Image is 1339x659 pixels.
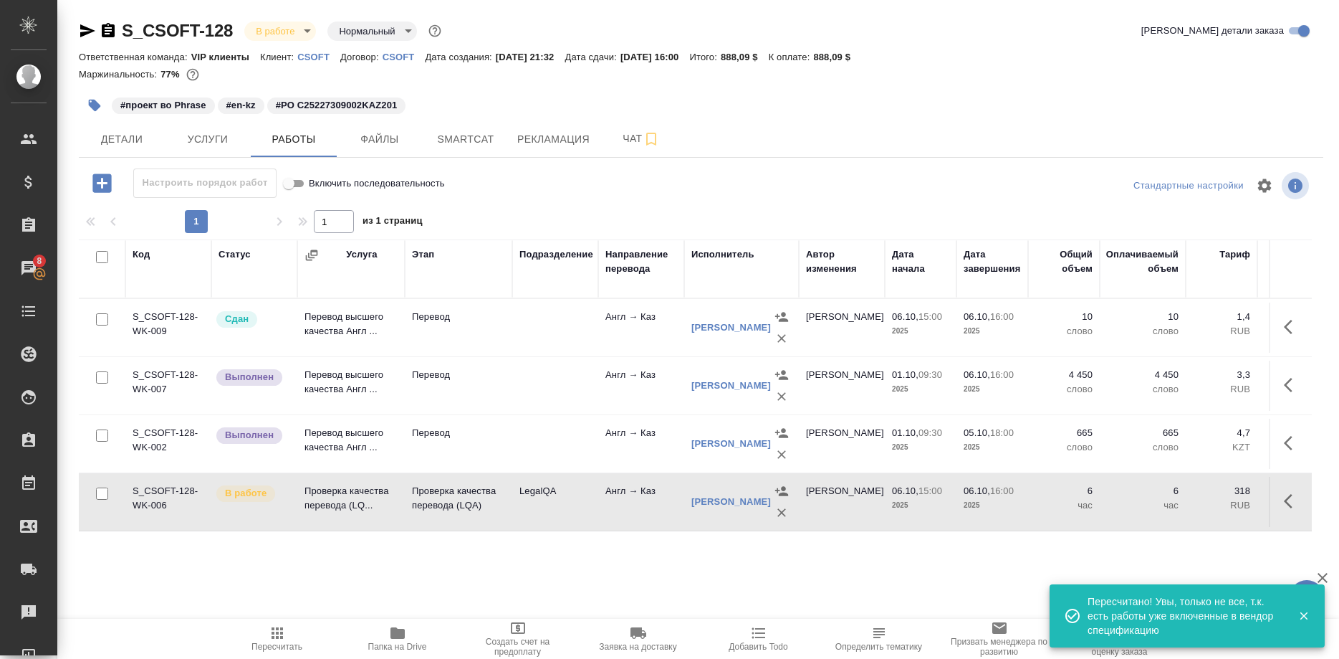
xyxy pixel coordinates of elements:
[1264,310,1329,324] p: 14
[892,498,949,513] p: 2025
[219,247,251,262] div: Статус
[512,477,598,527] td: LegalQA
[79,90,110,121] button: Добавить тэг
[1264,498,1329,513] p: RUB
[173,131,242,148] span: Услуги
[297,303,405,353] td: Перевод высшего качества Англ ...
[1107,498,1179,513] p: час
[225,486,267,501] p: В работе
[1275,484,1310,518] button: Здесь прячутся важные кнопки
[363,212,423,233] span: из 1 страниц
[259,131,328,148] span: Работы
[1247,169,1282,203] span: Настроить таблицу
[122,21,233,40] a: S_CSOFT-128
[799,361,885,411] td: [PERSON_NAME]
[125,477,211,527] td: S_CSOFT-128-WK-006
[79,52,191,62] p: Ответственная команда:
[225,370,274,384] p: Выполнен
[125,361,211,411] td: S_CSOFT-128-WK-007
[345,131,414,148] span: Файлы
[215,310,290,329] div: Менеджер проверил работу исполнителя, передает ее на следующий этап
[1275,310,1310,344] button: Здесь прячутся важные кнопки
[799,477,885,527] td: [PERSON_NAME]
[191,52,260,62] p: VIP клиенты
[964,427,990,438] p: 05.10,
[125,419,211,469] td: S_CSOFT-128-WK-002
[297,477,405,527] td: Проверка качества перевода (LQ...
[87,131,156,148] span: Детали
[1130,175,1247,197] div: split button
[565,52,620,62] p: Дата сдачи:
[297,52,340,62] p: CSOFT
[598,477,684,527] td: Англ → Каз
[1193,498,1250,513] p: RUB
[1107,484,1179,498] p: 6
[335,25,399,37] button: Нормальный
[133,247,150,262] div: Код
[892,247,949,276] div: Дата начала
[1289,610,1318,622] button: Закрыть
[183,65,202,84] button: 3125.50 KZT; 16607.00 RUB;
[412,368,505,382] p: Перевод
[964,440,1021,455] p: 2025
[771,328,792,349] button: Удалить
[412,310,505,324] p: Перевод
[4,250,54,286] a: 8
[990,485,1014,496] p: 16:00
[918,369,942,380] p: 09:30
[1193,426,1250,440] p: 4,7
[769,52,814,62] p: К оплате:
[771,386,792,407] button: Удалить
[304,248,319,262] button: Сгруппировать
[1289,580,1325,616] button: 🙏
[309,176,445,191] span: Включить последовательность
[327,22,416,41] div: В работе
[690,52,721,62] p: Итого:
[225,312,249,326] p: Сдан
[412,484,505,513] p: Проверка качества перевода (LQA)
[620,52,690,62] p: [DATE] 16:00
[519,247,593,262] div: Подразделение
[1088,594,1277,637] div: Пересчитано! Увы, только не все, т.к. есть работы уже включенные в вендор спецификацию
[964,369,990,380] p: 06.10,
[1264,324,1329,338] p: RUB
[1275,426,1310,460] button: Здесь прячутся важные кнопки
[1107,426,1179,440] p: 665
[1264,426,1329,440] p: 3 125,5
[1035,498,1093,513] p: час
[1264,368,1329,382] p: 14 685
[813,52,861,62] p: 888,09 $
[964,498,1021,513] p: 2025
[771,422,792,444] button: Назначить
[1035,426,1093,440] p: 665
[918,485,942,496] p: 15:00
[598,361,684,411] td: Англ → Каз
[79,22,96,39] button: Скопировать ссылку для ЯМессенджера
[82,169,122,198] button: Добавить работу
[1264,382,1329,397] p: RUB
[990,311,1014,322] p: 16:00
[806,247,878,276] div: Автор изменения
[1106,247,1179,276] div: Оплачиваемый объем
[517,131,590,148] span: Рекламация
[120,98,206,113] p: #проект во Phrase
[1264,484,1329,498] p: 1 908
[771,502,792,523] button: Удалить
[1193,310,1250,324] p: 1,4
[1193,440,1250,455] p: KZT
[1035,382,1093,397] p: слово
[276,98,398,113] p: #PO C25227309002KAZ201
[215,484,290,503] div: Исполнитель выполняет работу
[100,22,117,39] button: Скопировать ссылку
[771,364,792,386] button: Назначить
[918,311,942,322] p: 15:00
[964,485,990,496] p: 06.10,
[1219,247,1250,262] div: Тариф
[412,426,505,440] p: Перевод
[1035,368,1093,382] p: 4 450
[1282,172,1312,199] span: Посмотреть информацию
[598,419,684,469] td: Англ → Каз
[918,427,942,438] p: 09:30
[79,69,160,80] p: Маржинальность:
[1193,484,1250,498] p: 318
